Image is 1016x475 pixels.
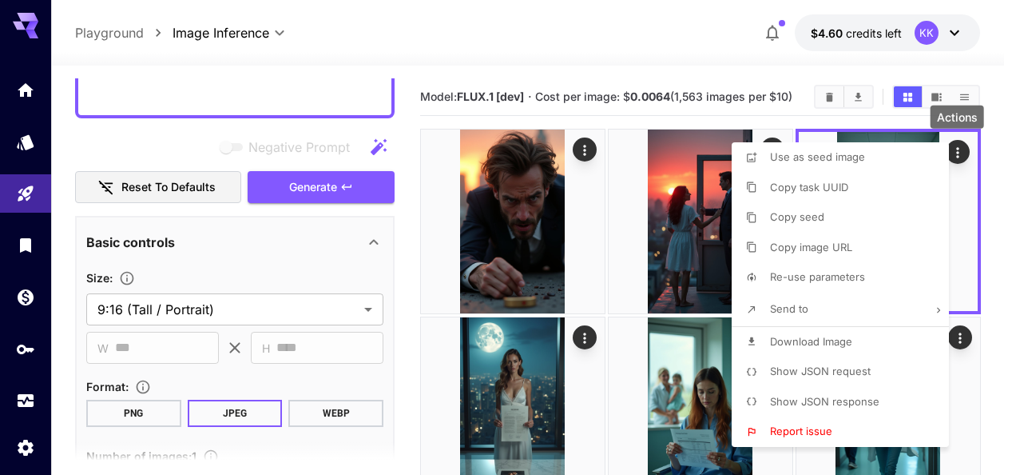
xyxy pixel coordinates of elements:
span: Send to [770,302,808,315]
span: Use as seed image [770,150,865,163]
span: Copy image URL [770,241,852,253]
div: Actions [931,106,984,129]
span: Download Image [770,335,852,348]
span: Show JSON response [770,395,879,408]
span: Copy task UUID [770,181,848,194]
span: Show JSON request [770,365,871,377]
span: Re-use parameters [770,270,865,283]
span: Report issue [770,425,832,437]
span: Copy seed [770,210,824,223]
